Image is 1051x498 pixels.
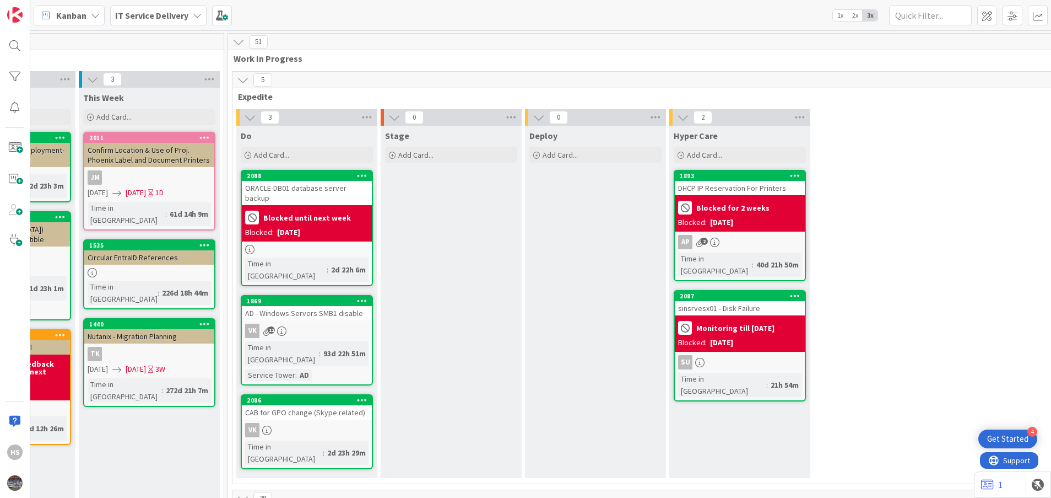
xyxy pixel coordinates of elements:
span: Add Card... [254,150,289,160]
div: 1893DHCP IP Reservation For Printers [675,171,805,195]
span: Add Card... [687,150,722,160]
div: 1869AD - Windows Servers SMB1 disable [242,296,372,320]
div: 1440 [89,320,214,328]
div: DHCP IP Reservation For Printers [675,181,805,195]
div: 1535 [89,242,214,249]
div: 1893 [675,171,805,181]
img: avatar [7,475,23,491]
div: JM [84,170,214,185]
span: : [327,264,328,276]
input: Quick Filter... [889,6,972,25]
div: AD [297,369,312,381]
span: [DATE] [88,363,108,375]
span: 3 [103,73,122,86]
div: 1440 [84,319,214,329]
span: Add Card... [543,150,578,160]
span: Stage [385,130,409,141]
div: CAB for GPO change (Skype related) [242,405,372,420]
span: : [323,447,324,459]
span: Add Card... [398,150,434,160]
b: Monitoring till [DATE] [696,324,774,332]
div: JM [88,170,102,185]
div: Circular EntraID References [84,250,214,265]
div: TK [84,347,214,361]
b: Blocked until next week [263,214,351,222]
div: 226d 18h 44m [159,287,211,299]
div: 272d 21h 7m [163,384,211,397]
span: Kanban [56,9,86,22]
div: AP [678,235,692,249]
div: sinsrvesx01 - Disk Failure [675,301,805,315]
div: Service Tower [245,369,295,381]
span: Add Card... [96,112,132,122]
div: 812d 12h 26m [15,422,67,435]
div: 2011 [89,134,214,142]
div: [DATE] [277,227,300,238]
span: This Week [83,92,124,103]
div: 1440Nutanix - Migration Planning [84,319,214,344]
span: Support [23,2,50,15]
div: 2011 [84,133,214,143]
div: 1535 [84,240,214,250]
div: [DATE] [710,217,733,228]
div: AP [675,235,805,249]
div: Blocked: [245,227,274,238]
span: : [158,287,159,299]
div: VK [245,324,259,338]
div: VK [245,423,259,437]
div: 541d 23h 1m [19,282,67,294]
div: 2086CAB for GPO change (Skype related) [242,395,372,420]
div: Time in [GEOGRAPHIC_DATA] [245,441,323,465]
span: [DATE] [126,363,146,375]
div: 2086 [247,397,372,404]
span: Do [241,130,252,141]
div: TK [88,347,102,361]
div: HS [7,445,23,460]
div: 3W [155,363,165,375]
div: 2087 [680,292,805,300]
span: : [295,369,297,381]
span: : [165,208,167,220]
span: : [319,347,321,360]
div: Time in [GEOGRAPHIC_DATA] [245,341,319,366]
div: ORACLE-DB01 database server backup [242,181,372,205]
div: 2d 22h 6m [328,264,369,276]
div: 1535Circular EntraID References [84,240,214,265]
img: Visit kanbanzone.com [7,7,23,23]
div: 2d 23h 29m [324,447,369,459]
div: 61d 14h 9m [167,208,211,220]
span: Hyper Care [674,130,718,141]
div: SU [678,355,692,370]
span: 2 [694,111,712,124]
span: 2 [701,238,708,245]
div: 2086 [242,395,372,405]
div: 4 [1027,427,1037,437]
div: 92d 23h 3m [23,180,67,192]
div: Nutanix - Migration Planning [84,329,214,344]
div: Blocked: [678,217,707,228]
div: Confirm Location & Use of Proj. Phoenix Label and Document Printers [84,143,214,167]
div: 21h 54m [768,379,801,391]
span: 1x [833,10,848,21]
div: Time in [GEOGRAPHIC_DATA] [678,373,766,397]
div: Time in [GEOGRAPHIC_DATA] [88,378,161,403]
span: 51 [249,35,268,49]
div: Open Get Started checklist, remaining modules: 4 [978,430,1037,448]
div: SU [675,355,805,370]
div: Time in [GEOGRAPHIC_DATA] [88,281,158,305]
a: 1 [981,478,1003,491]
div: 2087 [675,291,805,301]
div: AD - Windows Servers SMB1 disable [242,306,372,320]
div: 40d 21h 50m [754,259,801,271]
span: 2x [848,10,863,21]
span: [DATE] [126,187,146,199]
div: VK [242,324,372,338]
div: 2011Confirm Location & Use of Proj. Phoenix Label and Document Printers [84,133,214,167]
span: 3x [863,10,877,21]
span: 0 [405,111,424,124]
span: 3 [261,111,279,124]
span: : [766,379,768,391]
div: Time in [GEOGRAPHIC_DATA] [678,253,752,277]
div: 2088 [242,171,372,181]
span: : [752,259,754,271]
